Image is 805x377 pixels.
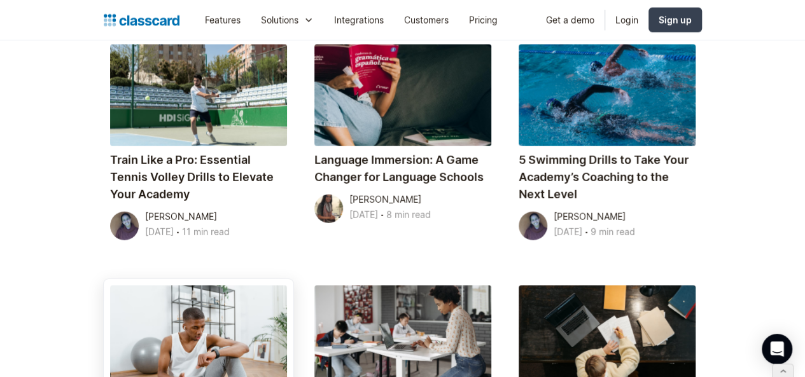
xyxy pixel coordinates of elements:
[145,224,174,240] div: [DATE]
[591,224,635,240] div: 9 min read
[251,6,324,34] div: Solutions
[104,38,293,249] a: Train Like a Pro: Essential Tennis Volley Drills to Elevate Your Academy[PERSON_NAME][DATE]‧11 mi...
[104,11,179,29] a: home
[659,13,692,27] div: Sign up
[145,209,217,224] div: [PERSON_NAME]
[182,224,230,240] div: 11 min read
[536,6,605,34] a: Get a demo
[386,207,431,223] div: 8 min read
[174,224,182,242] div: ‧
[308,38,498,249] a: Language Immersion: A Game Changer for Language Schools[PERSON_NAME][DATE]‧8 min read
[110,151,287,203] h4: Train Like a Pro: Essential Tennis Volley Drills to Elevate Your Academy
[324,6,394,34] a: Integrations
[648,8,702,32] a: Sign up
[349,207,378,223] div: [DATE]
[554,224,582,240] div: [DATE]
[349,192,421,207] div: [PERSON_NAME]
[762,334,792,364] div: Open Intercom Messenger
[195,6,251,34] a: Features
[605,6,648,34] a: Login
[378,207,386,225] div: ‧
[582,224,591,242] div: ‧
[261,13,298,27] div: Solutions
[512,38,702,249] a: 5 Swimming Drills to Take Your Academy’s Coaching to the Next Level[PERSON_NAME][DATE]‧9 min read
[394,6,459,34] a: Customers
[519,151,696,203] h4: 5 Swimming Drills to Take Your Academy’s Coaching to the Next Level
[554,209,626,224] div: [PERSON_NAME]
[459,6,508,34] a: Pricing
[314,151,491,186] h4: Language Immersion: A Game Changer for Language Schools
